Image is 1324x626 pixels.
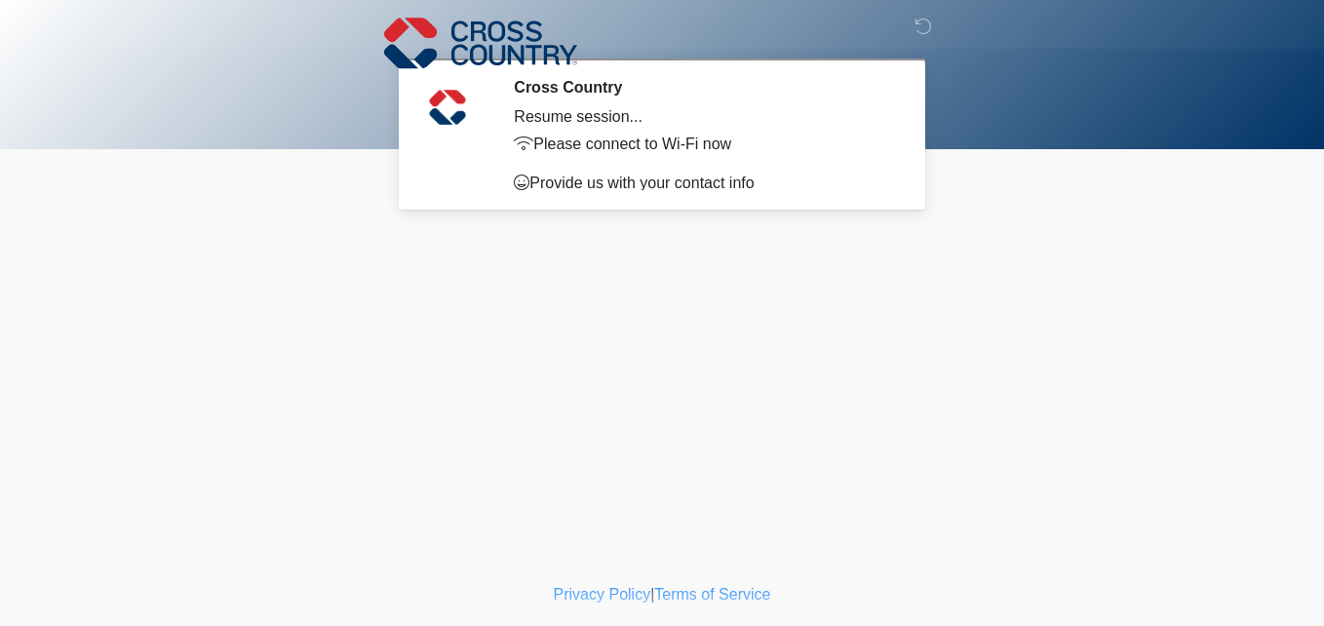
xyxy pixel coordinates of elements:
[554,586,651,603] a: Privacy Policy
[514,133,891,156] p: Please connect to Wi-Fi now
[654,586,770,603] a: Terms of Service
[650,586,654,603] a: |
[514,172,891,195] p: Provide us with your contact info
[514,78,891,97] h2: Cross Country
[514,105,891,129] div: Resume session...
[384,15,577,71] img: Cross Country Logo
[418,78,477,137] img: Agent Avatar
